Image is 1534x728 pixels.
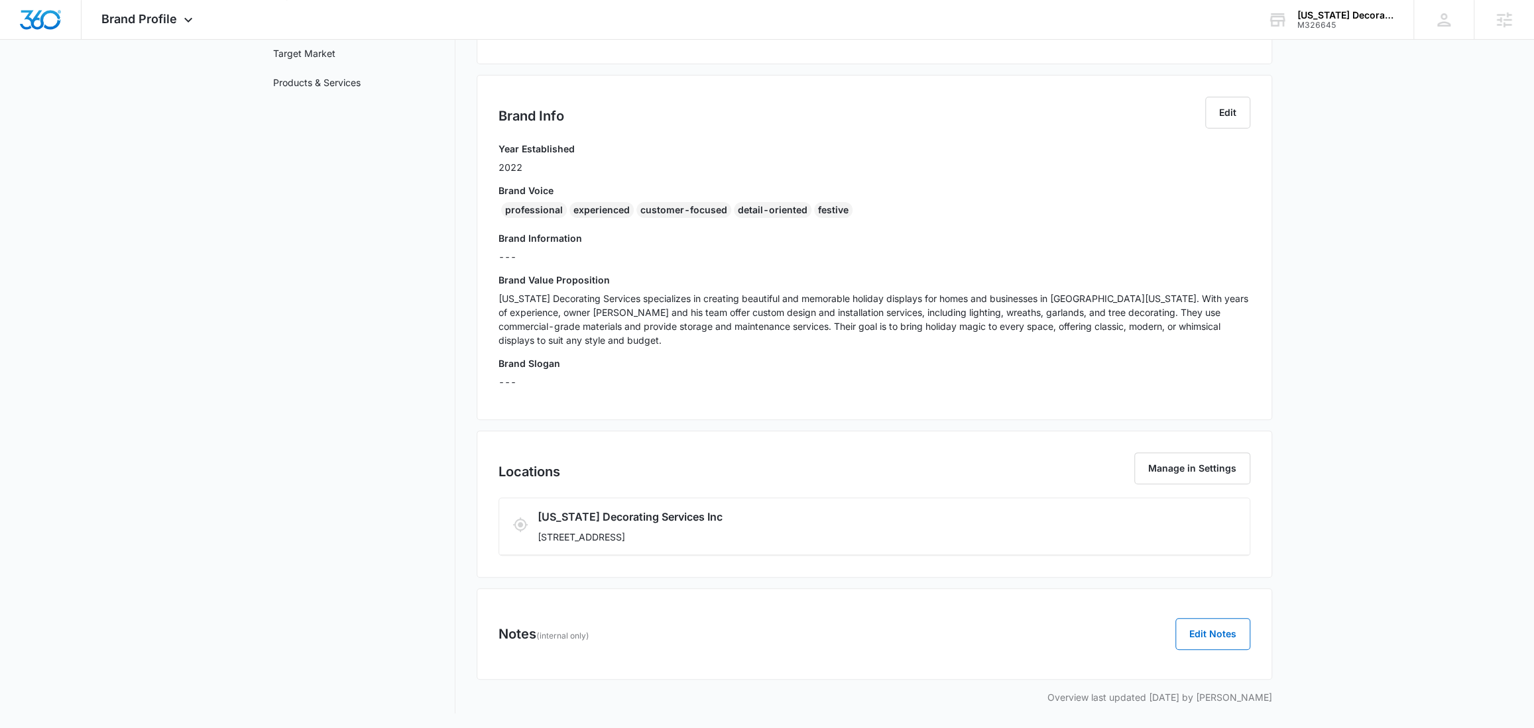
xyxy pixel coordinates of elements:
h2: Locations [499,462,560,482]
div: customer-focused [636,202,731,218]
button: Edit [1205,97,1250,129]
div: account id [1297,21,1394,30]
h3: Brand Voice [499,183,1250,197]
a: Target Market [273,46,335,60]
h3: Notes [499,624,589,644]
button: Edit Notes [1175,618,1250,650]
h3: [US_STATE] Decorating Services Inc [538,509,1087,525]
div: festive [814,202,853,218]
div: detail-oriented [734,202,811,218]
p: 2022 [499,160,575,174]
p: Overview last updated [DATE] by [PERSON_NAME] [477,690,1272,704]
div: account name [1297,10,1394,21]
p: [US_STATE] Decorating Services specializes in creating beautiful and memorable holiday displays f... [499,291,1250,347]
div: professional [501,202,567,218]
div: experienced [569,202,634,218]
span: (internal only) [536,631,589,641]
h3: Brand Value Proposition [499,273,1250,287]
a: Products & Services [273,76,361,89]
p: --- [499,375,1250,389]
h2: Brand Info [499,106,564,126]
h3: Year Established [499,142,575,156]
h3: Brand Slogan [499,356,1250,370]
h3: Brand Information [499,231,1250,245]
p: [STREET_ADDRESS] [538,530,1087,544]
p: --- [499,250,1250,264]
button: Manage in Settings [1134,452,1250,484]
span: Brand Profile [101,12,177,26]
